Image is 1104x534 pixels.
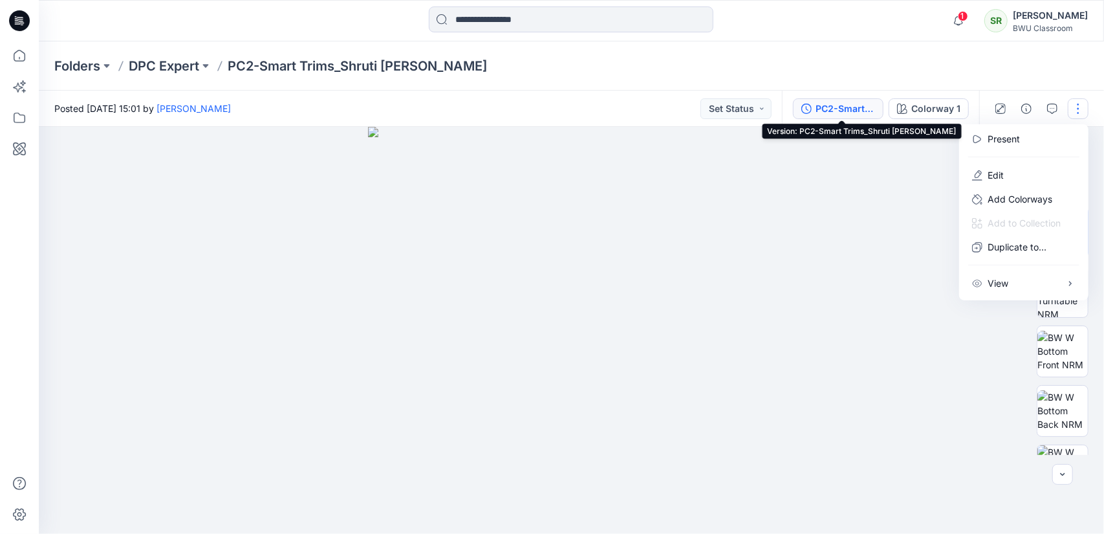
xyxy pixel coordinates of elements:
span: 1 [958,11,968,21]
a: Present [988,132,1020,146]
div: [PERSON_NAME] [1013,8,1088,23]
span: Posted [DATE] 15:01 by [54,102,231,115]
div: PC2-Smart Trims_Shruti Rathor [816,102,875,116]
img: BW W Bottom Front CloseUp NRM [1037,445,1088,496]
p: View [988,276,1008,290]
p: PC2-Smart Trims_Shruti [PERSON_NAME] [228,57,487,75]
div: BWU Classroom [1013,23,1088,33]
p: Add Colorways [988,192,1052,206]
button: PC2-Smart Trims_Shruti [PERSON_NAME] [793,98,883,119]
a: Edit [988,168,1004,182]
a: DPC Expert [129,57,199,75]
a: Folders [54,57,100,75]
button: Details [1016,98,1037,119]
div: Colorway 1 [911,102,960,116]
img: eyJhbGciOiJIUzI1NiIsImtpZCI6IjAiLCJzbHQiOiJzZXMiLCJ0eXAiOiJKV1QifQ.eyJkYXRhIjp7InR5cGUiOiJzdG9yYW... [368,127,775,534]
a: [PERSON_NAME] [157,103,231,114]
img: BW W Bottom Front NRM [1037,331,1088,372]
div: SR [984,9,1008,32]
img: BW W Bottom Back NRM [1037,390,1088,431]
p: Duplicate to... [988,240,1046,254]
button: Colorway 1 [889,98,969,119]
